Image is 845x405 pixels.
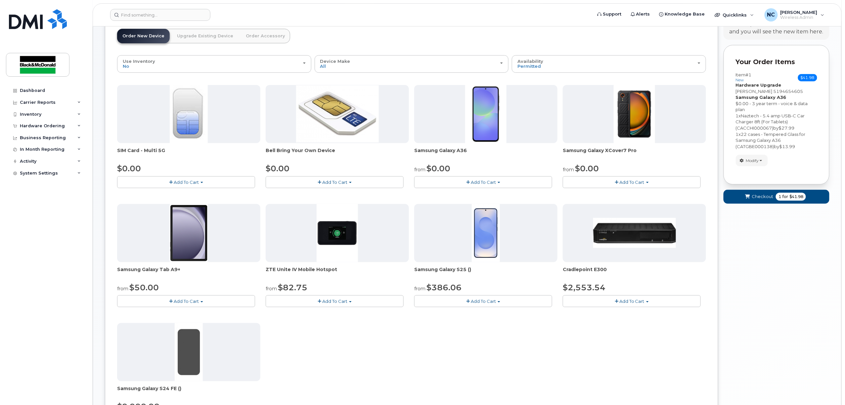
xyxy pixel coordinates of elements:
span: 1 [778,194,781,200]
div: x by [736,113,817,131]
span: Knowledge Base [665,11,705,18]
button: Add To Cart [266,176,404,188]
span: $13.99 [779,144,795,149]
div: Cradlepoint E300 [563,266,706,279]
span: Add To Cart [619,180,645,185]
span: 5194654605 [774,89,803,94]
span: $0.00 [575,164,599,173]
a: Upgrade Existing Device [172,29,239,43]
span: Add To Cart [174,299,199,304]
button: Add To Cart [563,176,701,188]
small: from [414,286,425,292]
span: Add To Cart [322,180,347,185]
div: Samsung Galaxy XCover7 Pro [563,147,706,160]
span: [PERSON_NAME] [780,10,818,15]
div: x by [736,131,817,150]
span: #1 [746,72,752,77]
input: Find something... [110,9,210,21]
small: from [117,286,128,292]
div: Quicklinks [710,8,759,21]
button: Add To Cart [117,295,255,307]
span: 1 [736,132,739,137]
div: $0.00 - 3 year term - voice & data plan [736,101,817,113]
span: Naztech - 5.4 amp USB-C Car Charger 8ft (For Tablets) (CACCHI000067) [736,113,805,131]
div: Samsung Galaxy A36 [414,147,557,160]
span: 22 cases - Tempered Glass for Samsung Galaxy A36 (CATGBE000138) [736,132,806,149]
div: Nola Cressman [760,8,829,21]
div: Samsung Galaxy S24 FE () [117,385,260,398]
span: Add To Cart [619,299,645,304]
span: $0.00 [426,164,450,173]
strong: Samsung Galaxy A36 [736,95,786,100]
span: Add To Cart [174,180,199,185]
span: Alerts [636,11,650,18]
span: $27.99 [779,125,795,131]
span: 1 [736,113,739,118]
div: Samsung Galaxy Tab A9+ [117,266,260,279]
small: from [414,167,425,173]
span: Use Inventory [123,59,155,64]
img: phone23884.JPG [170,204,208,262]
span: $41.98 [789,194,803,200]
span: Wireless Admin [780,15,818,20]
span: [PERSON_NAME] [736,89,773,94]
img: phone23975.JPG [175,323,203,381]
img: phone23700.JPG [593,218,676,248]
span: All [320,63,326,69]
span: NC [767,11,775,19]
img: phone23817.JPG [472,204,500,262]
span: $2,553.54 [563,283,605,292]
img: phone23268.JPG [317,204,358,262]
span: $0.00 [117,164,141,173]
span: No [123,63,129,69]
span: $82.75 [278,283,307,292]
span: $50.00 [129,283,159,292]
small: from [266,286,277,292]
span: Checkout [752,193,773,200]
button: Add To Cart [266,295,404,307]
a: Alerts [626,8,655,21]
span: Add To Cart [322,299,347,304]
small: from [563,167,574,173]
button: Checkout 1 for $41.98 [724,190,829,203]
small: new [736,78,744,82]
div: Samsung Galaxy S25 () [414,266,557,279]
span: $386.06 [426,283,462,292]
h3: Item [736,72,752,82]
span: Availability [517,59,543,64]
img: phone23886.JPG [465,85,507,143]
p: Your Order Items [736,57,817,67]
div: Bell Bring Your Own Device [266,147,409,160]
button: Modify [736,155,768,166]
strong: Hardware Upgrade [736,82,781,88]
span: Modify [746,158,759,164]
a: Support [593,8,626,21]
span: Device Make [320,59,350,64]
span: for [781,194,789,200]
div: ZTE Unite IV Mobile Hotspot [266,266,409,279]
span: $0.00 [266,164,289,173]
span: $41.98 [798,74,817,81]
button: Use Inventory No [117,55,311,72]
span: Permitted [517,63,541,69]
button: Add To Cart [414,295,552,307]
a: Order Accessory [241,29,290,43]
img: phone23879.JPG [614,85,655,143]
a: Order New Device [117,29,170,43]
div: Choose product from the left side and you will see the new item here. [730,20,823,36]
span: Support [603,11,621,18]
span: Add To Cart [471,299,496,304]
div: SIM Card - Multi 5G [117,147,260,160]
button: Add To Cart [117,176,255,188]
a: Knowledge Base [655,8,710,21]
button: Device Make All [315,55,509,72]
